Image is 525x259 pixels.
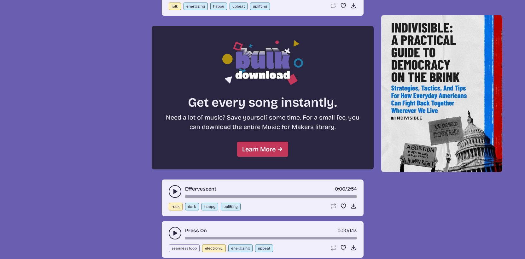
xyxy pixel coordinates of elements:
[169,203,183,210] button: rock
[169,3,181,10] button: folk
[184,3,208,10] button: energizing
[185,195,357,198] div: song-time-bar
[330,3,336,9] button: Loop
[330,203,336,209] button: Loop
[337,227,357,234] div: /
[210,3,227,10] button: happy
[185,203,199,210] button: dark
[340,3,347,9] button: Favorite
[340,244,347,251] button: Favorite
[340,203,347,209] button: Favorite
[350,227,357,233] span: 1:13
[169,244,200,252] button: seamless loop
[255,244,273,252] button: upbeat
[228,244,253,252] button: energizing
[221,203,241,210] button: uplifting
[330,244,336,251] button: Loop
[337,227,348,233] span: timer
[163,95,362,110] h2: Get every song instantly.
[230,3,248,10] button: upbeat
[335,185,357,193] div: /
[185,227,207,234] a: Press On
[222,38,303,85] img: Bulk download
[185,237,357,239] div: song-time-bar
[335,186,345,192] span: timer
[201,203,218,210] button: happy
[169,227,181,239] button: play-pause toggle
[163,113,362,132] p: Need a lot of music? Save yourself some time. For a small fee, you can download the entire Music ...
[169,185,181,198] button: play-pause toggle
[381,15,502,172] img: Help save our democracy!
[250,3,270,10] button: uplifting
[185,185,216,193] a: Effervescent
[347,186,357,192] span: 2:54
[202,244,226,252] button: electronic
[237,142,288,157] a: Learn More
